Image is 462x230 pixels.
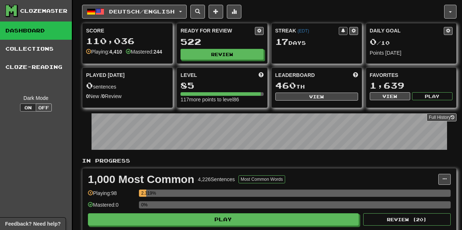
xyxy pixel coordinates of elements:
button: On [20,104,36,112]
div: 1,639 [370,81,453,90]
div: Daily Goal [370,27,444,35]
div: Day s [275,37,358,47]
button: More stats [227,5,241,19]
div: Ready for Review [180,27,255,34]
button: Most Common Words [238,175,285,183]
span: 460 [275,80,296,90]
strong: 244 [154,49,162,55]
span: Played [DATE] [86,71,125,79]
div: 85 [180,81,263,90]
div: Streak [275,27,339,34]
div: New / Review [86,93,169,100]
button: Play [88,213,359,226]
strong: 4,410 [109,49,122,55]
div: Mastered: 0 [88,201,135,213]
span: Level [180,71,197,79]
button: Add sentence to collection [209,5,223,19]
div: Playing: 98 [88,190,135,202]
span: 0 [370,36,377,47]
div: 4,226 Sentences [198,176,235,183]
span: 17 [275,36,288,47]
button: Search sentences [190,5,205,19]
div: th [275,81,358,90]
span: Score more points to level up [259,71,264,79]
div: Clozemaster [20,7,67,15]
div: Score [86,27,169,34]
div: 2.319% [141,190,146,197]
div: Favorites [370,71,453,79]
a: Full History [427,113,457,121]
a: (EDT) [298,28,309,34]
span: Deutsch / English [109,8,175,15]
span: Open feedback widget [5,220,61,227]
strong: 0 [102,93,105,99]
div: 110,036 [86,36,169,46]
button: Off [36,104,52,112]
div: Mastered: [126,48,162,55]
div: Playing: [86,48,122,55]
div: 117 more points to level 86 [180,96,263,103]
div: 1,000 Most Common [88,174,194,185]
button: Review (20) [363,213,451,226]
button: Play [412,92,453,100]
strong: 0 [86,93,89,99]
div: sentences [86,81,169,90]
span: / 10 [370,40,390,46]
div: 522 [180,37,263,46]
span: Leaderboard [275,71,315,79]
div: Dark Mode [5,94,66,102]
span: 0 [86,80,93,90]
div: Points [DATE] [370,49,453,56]
button: Review [180,49,263,60]
p: In Progress [82,157,457,164]
span: This week in points, UTC [353,71,358,79]
button: Deutsch/English [82,5,187,19]
button: View [370,92,410,100]
button: View [275,93,358,101]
